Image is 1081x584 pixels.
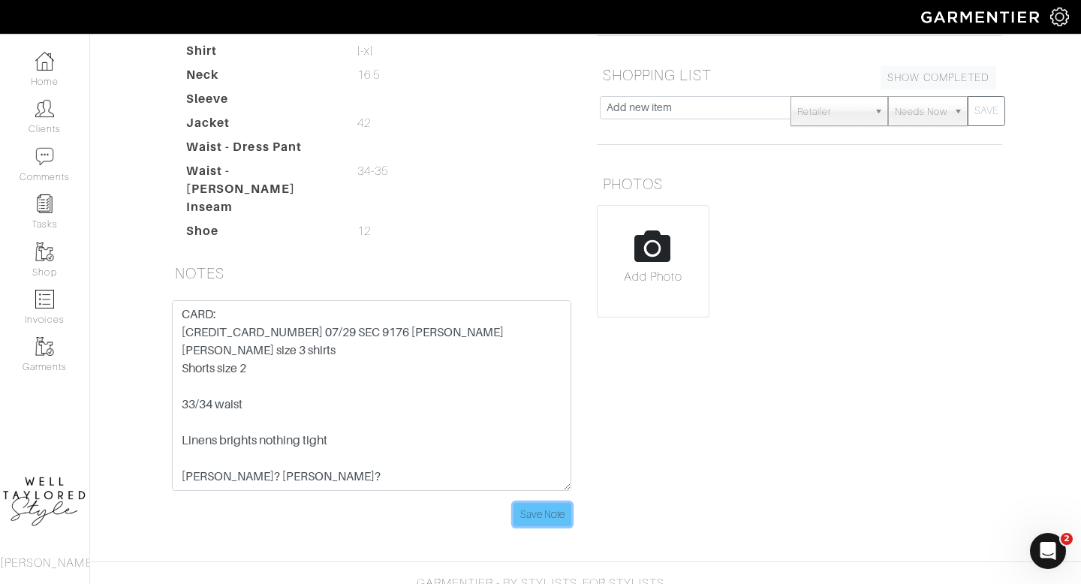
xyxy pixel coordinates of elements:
[35,147,54,166] img: comment-icon-a0a6a9ef722e966f86d9cbdc48e553b5cf19dbc54f86b18d962a5391bc8f6eb6.png
[1061,533,1073,545] span: 2
[1050,8,1069,26] img: gear-icon-white-bd11855cb880d31180b6d7d6211b90ccbf57a29d726f0c71d8c61bd08dd39cc2.png
[35,242,54,261] img: garments-icon-b7da505a4dc4fd61783c78ac3ca0ef83fa9d6f193b1c9dc38574b1d14d53ca28.png
[35,52,54,71] img: dashboard-icon-dbcd8f5a0b271acd01030246c82b418ddd0df26cd7fceb0bd07c9910d44c42f6.png
[35,337,54,356] img: garments-icon-b7da505a4dc4fd61783c78ac3ca0ef83fa9d6f193b1c9dc38574b1d14d53ca28.png
[513,503,571,526] input: Save Note
[175,222,346,246] dt: Shoe
[169,258,574,288] h5: NOTES
[175,114,346,138] dt: Jacket
[600,96,791,119] input: Add new item
[172,300,571,491] textarea: CARD: [CREDIT_CARD_NUMBER] 07/29 SEC 9176 [PERSON_NAME] [PERSON_NAME] size 3 shirts Shorts size 2...
[357,114,371,132] span: 42
[597,169,1002,199] h5: PHOTOS
[175,138,346,162] dt: Waist - Dress Pant
[35,99,54,118] img: clients-icon-6bae9207a08558b7cb47a8932f037763ab4055f8c8b6bfacd5dc20c3e0201464.png
[797,97,868,127] span: Retailer
[357,42,373,60] span: l-xl
[357,162,388,180] span: 34-35
[175,42,346,66] dt: Shirt
[175,66,346,90] dt: Neck
[35,194,54,213] img: reminder-icon-8004d30b9f0a5d33ae49ab947aed9ed385cf756f9e5892f1edd6e32f2345188e.png
[895,97,947,127] span: Needs Now
[175,90,346,114] dt: Sleeve
[968,96,1005,126] button: SAVE
[597,60,1002,90] h5: SHOPPING LIST
[357,66,380,84] span: 16.5
[881,66,996,89] a: SHOW COMPLETED
[357,222,371,240] span: 12
[175,198,346,222] dt: Inseam
[1030,533,1066,569] iframe: Intercom live chat
[914,4,1050,30] img: garmentier-logo-header-white-b43fb05a5012e4ada735d5af1a66efaba907eab6374d6393d1fbf88cb4ef424d.png
[175,162,346,198] dt: Waist - [PERSON_NAME]
[35,290,54,309] img: orders-icon-0abe47150d42831381b5fb84f609e132dff9fe21cb692f30cb5eec754e2cba89.png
